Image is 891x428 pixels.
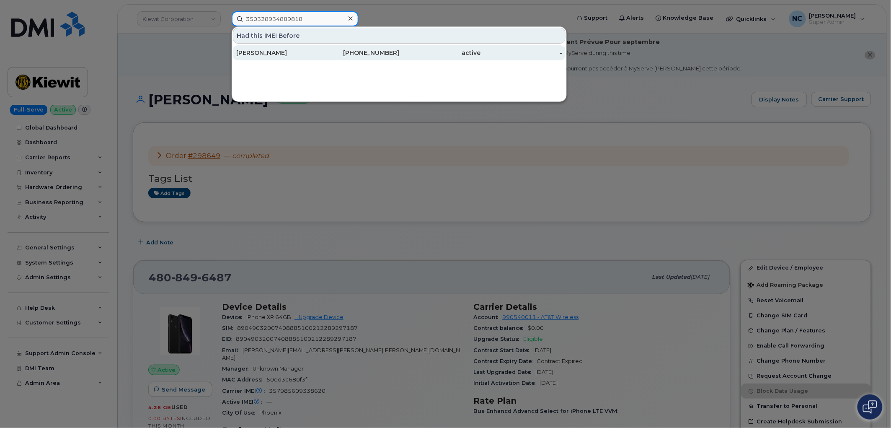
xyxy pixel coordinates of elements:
div: Had this IMEI Before [233,28,566,44]
div: active [399,49,481,57]
div: [PERSON_NAME] [236,49,318,57]
a: [PERSON_NAME][PHONE_NUMBER]active- [233,45,566,60]
img: Open chat [863,400,877,414]
div: - [481,49,563,57]
div: [PHONE_NUMBER] [318,49,400,57]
